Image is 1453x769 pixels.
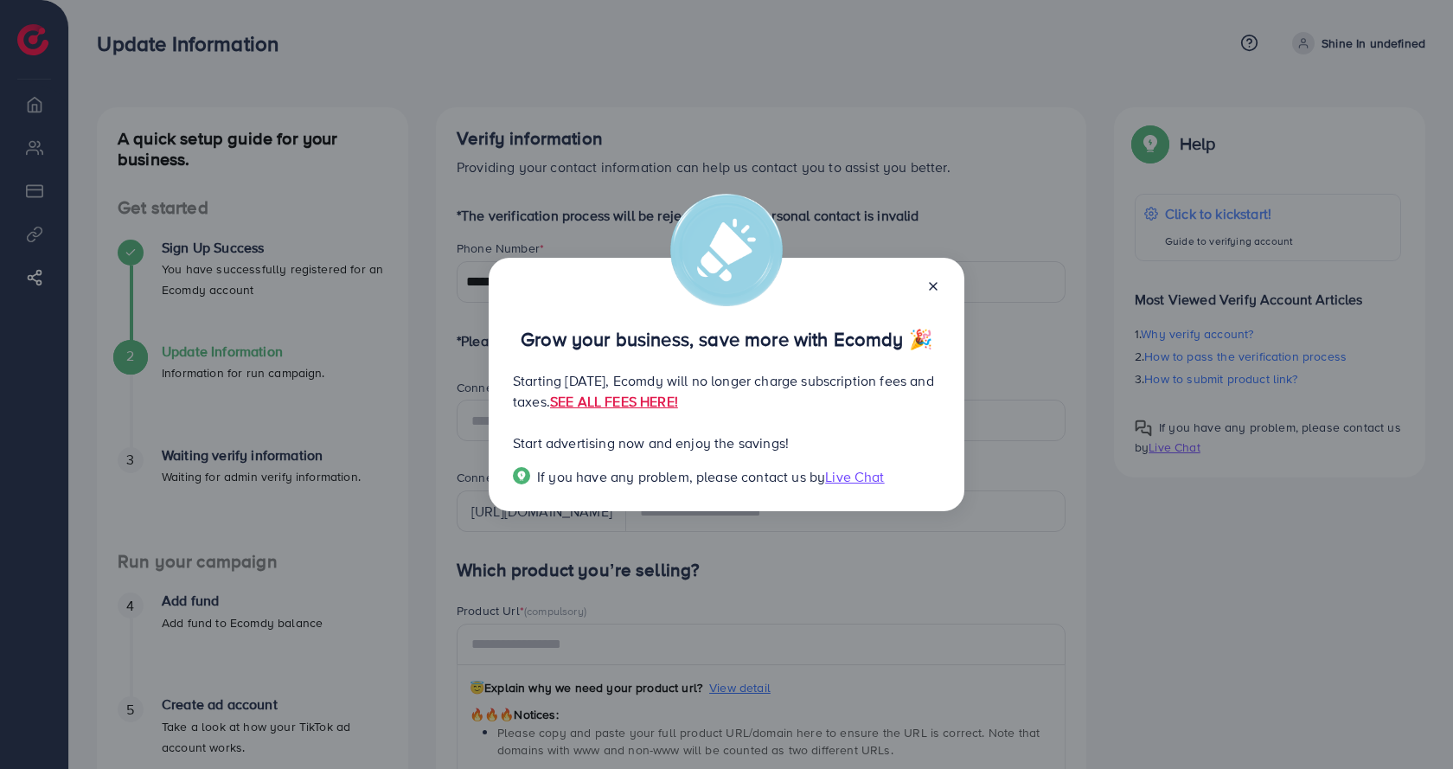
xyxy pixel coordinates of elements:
[513,433,940,453] p: Start advertising now and enjoy the savings!
[537,467,825,486] span: If you have any problem, please contact us by
[550,392,678,411] a: SEE ALL FEES HERE!
[513,370,940,412] p: Starting [DATE], Ecomdy will no longer charge subscription fees and taxes.
[513,329,940,349] p: Grow your business, save more with Ecomdy 🎉
[670,194,783,306] img: alert
[1379,691,1440,756] iframe: Chat
[825,467,884,486] span: Live Chat
[513,467,530,484] img: Popup guide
